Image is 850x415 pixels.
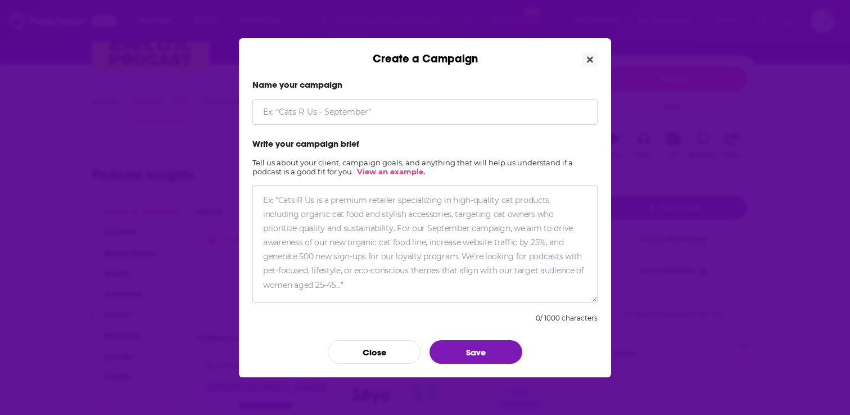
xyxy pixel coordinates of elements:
button: Close [328,340,421,364]
label: Write your campaign brief [252,138,598,149]
div: Create a Campaign [239,38,611,66]
h2: Tell us about your client, campaign goals, and anything that will help us understand if a podcast... [252,158,598,176]
button: Close [582,53,598,67]
label: Name your campaign [252,79,598,90]
input: Ex: “Cats R Us - September” [252,99,598,125]
div: 0 / 1000 characters [536,314,598,322]
button: Save [429,340,522,364]
a: View an example. [357,167,425,176]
